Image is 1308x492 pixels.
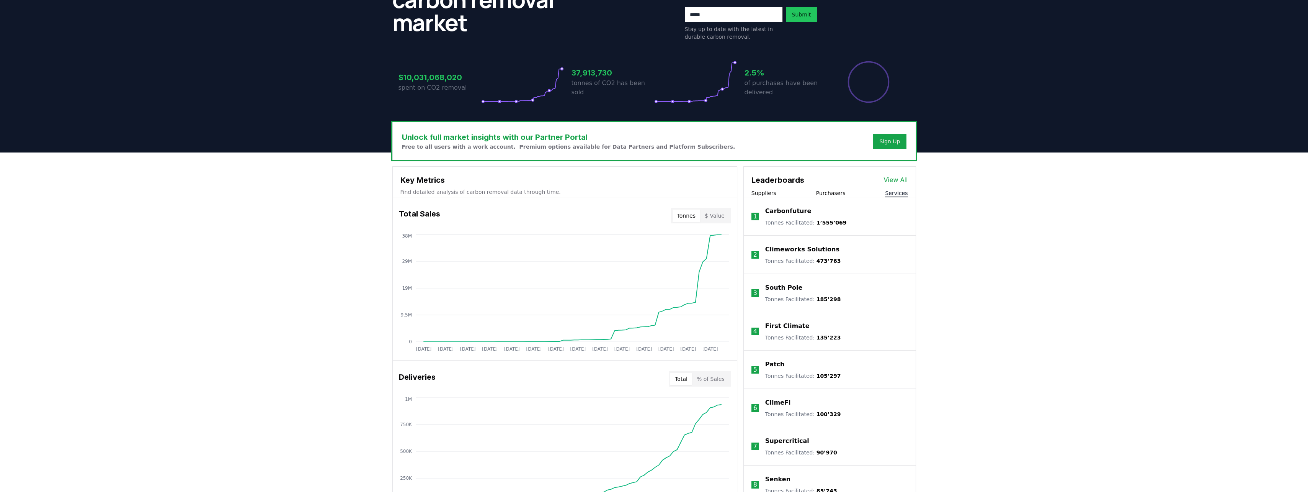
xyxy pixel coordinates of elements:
tspan: [DATE] [416,346,431,352]
tspan: 19M [402,285,412,291]
h3: Leaderboards [751,174,804,186]
tspan: [DATE] [570,346,586,352]
p: of purchases have been delivered [745,79,827,97]
p: 8 [753,480,757,489]
button: Services [885,189,908,197]
div: Percentage of sales delivered [847,61,890,103]
tspan: 1M [405,397,412,402]
tspan: 250K [400,476,412,481]
span: 90’970 [816,449,837,456]
button: Suppliers [751,189,776,197]
h3: Total Sales [399,208,440,223]
button: Total [670,373,692,385]
span: 185’298 [816,296,841,302]
tspan: [DATE] [636,346,652,352]
button: Submit [786,7,817,22]
tspan: [DATE] [702,346,718,352]
p: Tonnes Facilitated : [765,334,841,341]
a: Supercritical [765,436,809,446]
tspan: 29M [402,259,412,264]
h3: Deliveries [399,371,436,387]
p: Tonnes Facilitated : [765,295,841,303]
span: 100’329 [816,411,841,417]
a: South Pole [765,283,803,292]
a: Senken [765,475,790,484]
tspan: 500K [400,449,412,454]
tspan: [DATE] [680,346,696,352]
p: 4 [753,327,757,336]
a: Patch [765,360,785,369]
a: Climeworks Solutions [765,245,839,254]
p: Tonnes Facilitated : [765,449,837,456]
p: 1 [753,212,757,221]
p: Tonnes Facilitated : [765,410,841,418]
p: 2 [753,250,757,259]
span: 473’763 [816,258,841,264]
p: 5 [753,365,757,374]
tspan: 9.5M [400,312,412,318]
p: Tonnes Facilitated : [765,257,841,265]
tspan: [DATE] [482,346,498,352]
p: Stay up to date with the latest in durable carbon removal. [685,25,783,41]
tspan: [DATE] [438,346,454,352]
span: 135’223 [816,335,841,341]
button: Tonnes [673,210,700,222]
p: 3 [753,289,757,298]
p: 7 [753,442,757,451]
button: $ Value [700,210,729,222]
span: 1’555’069 [816,220,847,226]
h3: $10,031,068,020 [398,72,481,83]
tspan: [DATE] [658,346,674,352]
a: Carbonfuture [765,207,811,216]
a: View All [884,175,908,185]
button: % of Sales [692,373,729,385]
tspan: 38M [402,233,412,239]
tspan: [DATE] [526,346,542,352]
button: Purchasers [816,189,846,197]
p: Free to all users with a work account. Premium options available for Data Partners and Platform S... [402,143,735,151]
h3: Key Metrics [400,174,729,186]
p: tonnes of CO2 has been sold [572,79,654,97]
h3: Unlock full market insights with our Partner Portal [402,131,735,143]
tspan: [DATE] [592,346,608,352]
p: spent on CO2 removal [398,83,481,92]
tspan: 750K [400,422,412,427]
tspan: [DATE] [504,346,519,352]
a: ClimeFi [765,398,791,407]
tspan: [DATE] [460,346,475,352]
h3: 37,913,730 [572,67,654,79]
tspan: [DATE] [614,346,630,352]
tspan: [DATE] [548,346,564,352]
p: Tonnes Facilitated : [765,219,847,226]
a: Sign Up [879,138,900,145]
tspan: 0 [409,339,412,344]
p: 6 [753,403,757,413]
h3: 2.5% [745,67,827,79]
a: First Climate [765,321,810,331]
p: Find detailed analysis of carbon removal data through time. [400,188,729,196]
p: Tonnes Facilitated : [765,372,841,380]
button: Sign Up [873,134,906,149]
span: 105’297 [816,373,841,379]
